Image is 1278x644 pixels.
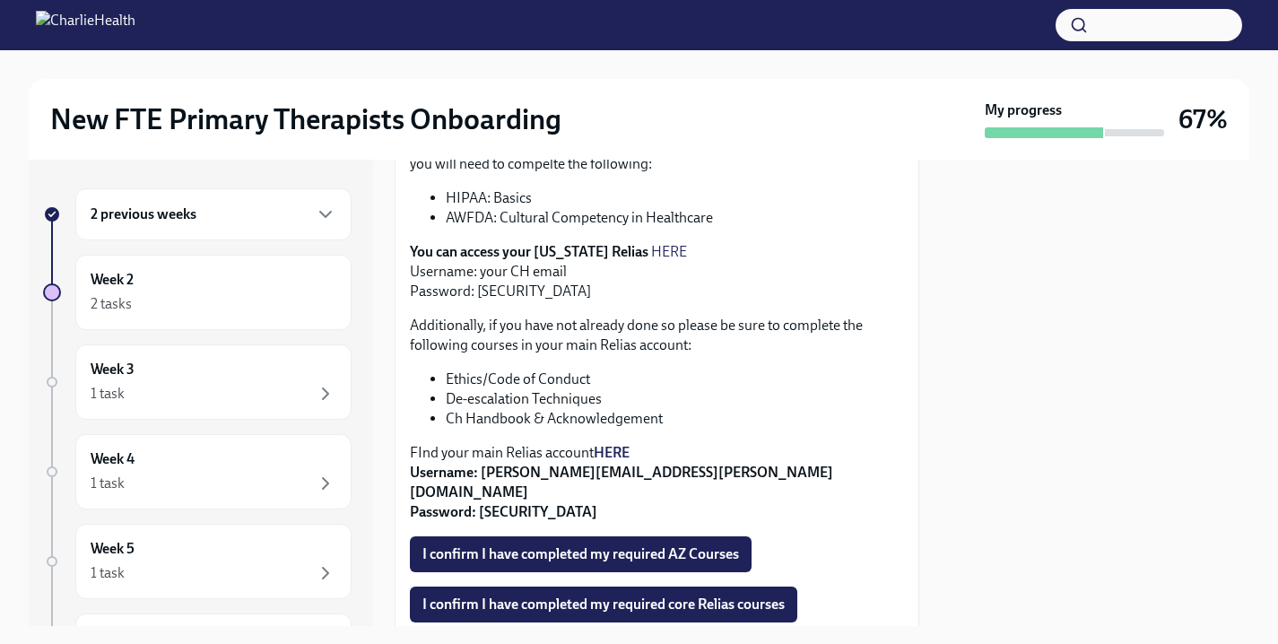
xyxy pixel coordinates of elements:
[43,524,352,599] a: Week 51 task
[410,464,833,520] strong: Username: [PERSON_NAME][EMAIL_ADDRESS][PERSON_NAME][DOMAIN_NAME] Password: [SECURITY_DATA]
[410,587,797,622] button: I confirm I have completed my required core Relias courses
[410,443,904,522] p: FInd your main Relias account
[36,11,135,39] img: CharlieHealth
[43,344,352,420] a: Week 31 task
[410,536,752,572] button: I confirm I have completed my required AZ Courses
[446,208,904,228] li: AWFDA: Cultural Competency in Healthcare
[446,188,904,208] li: HIPAA: Basics
[446,409,904,429] li: Ch Handbook & Acknowledgement
[91,360,135,379] h6: Week 3
[410,316,904,355] p: Additionally, if you have not already done so please be sure to complete the following courses in...
[410,243,648,260] strong: You can access your [US_STATE] Relias
[91,294,132,314] div: 2 tasks
[594,444,630,461] a: HERE
[75,188,352,240] div: 2 previous weeks
[422,596,785,614] span: I confirm I have completed my required core Relias courses
[446,389,904,409] li: De-escalation Techniques
[91,384,125,404] div: 1 task
[91,474,125,493] div: 1 task
[651,243,687,260] a: HERE
[446,370,904,389] li: Ethics/Code of Conduct
[410,242,904,301] p: Username: your CH email Password: [SECURITY_DATA]
[91,563,125,583] div: 1 task
[422,545,739,563] span: I confirm I have completed my required AZ Courses
[43,434,352,509] a: Week 41 task
[91,539,135,559] h6: Week 5
[1178,103,1228,135] h3: 67%
[50,101,561,137] h2: New FTE Primary Therapists Onboarding
[91,205,196,224] h6: 2 previous weeks
[91,270,134,290] h6: Week 2
[43,255,352,330] a: Week 22 tasks
[91,449,135,469] h6: Week 4
[985,100,1062,120] strong: My progress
